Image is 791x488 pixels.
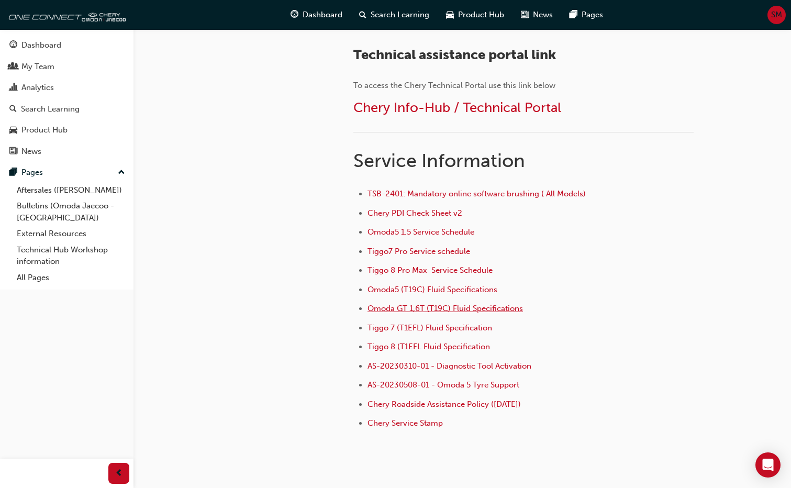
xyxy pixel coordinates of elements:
a: News [4,142,129,161]
div: Open Intercom Messenger [755,452,781,478]
span: Technical assistance portal link [353,47,556,63]
a: Technical Hub Workshop information [13,242,129,270]
button: Pages [4,163,129,182]
span: chart-icon [9,83,17,93]
a: Omoda5 (T19C) Fluid Specifications [367,285,497,294]
span: car-icon [9,126,17,135]
a: External Resources [13,226,129,242]
a: Chery Info-Hub / Technical Portal [353,99,561,116]
a: Tiggo 7 (T1EFL) Fluid Specification [367,323,494,332]
div: Dashboard [21,39,61,51]
a: car-iconProduct Hub [438,4,513,26]
span: people-icon [9,62,17,72]
span: SM [771,9,782,21]
a: Tiggo 8 (T1EFL Fluid Specification [367,342,490,351]
div: Product Hub [21,124,68,136]
span: News [533,9,553,21]
span: Step 3 [353,8,408,31]
a: Analytics [4,78,129,97]
div: Analytics [21,82,54,94]
span: Product Hub [458,9,504,21]
a: Chery Roadside Assistance Policy ([DATE]) [367,400,521,409]
a: Tiggo 8 Pro Max Service Schedule [367,265,493,275]
a: AS-20230508-01 - Omoda 5 Tyre Support [367,380,519,390]
div: News [21,146,41,158]
a: pages-iconPages [561,4,611,26]
a: TSB-2401: Mandatory online software brushing ( All Models) [367,189,586,198]
div: Pages [21,167,43,179]
a: guage-iconDashboard [282,4,351,26]
a: Omoda5 1.5 Service Schedule [367,227,474,237]
a: search-iconSearch Learning [351,4,438,26]
a: Omoda GT 1,6T (T19C) Fluid Specifications [367,304,523,313]
span: Service Information [353,149,525,172]
a: Search Learning [4,99,129,119]
span: news-icon [521,8,529,21]
div: Search Learning [21,103,80,115]
span: pages-icon [9,168,17,178]
a: My Team [4,57,129,76]
span: Dashboard [303,9,342,21]
span: car-icon [446,8,454,21]
button: DashboardMy TeamAnalyticsSearch LearningProduct HubNews [4,34,129,163]
span: prev-icon [115,467,123,480]
div: My Team [21,61,54,73]
span: Pages [582,9,603,21]
span: guage-icon [291,8,298,21]
span: To access the Chery Technical Portal use this link below [353,81,555,90]
span: search-icon [359,8,366,21]
span: Search Learning [371,9,429,21]
a: All Pages [13,270,129,286]
a: Aftersales ([PERSON_NAME]) [13,182,129,198]
span: news-icon [9,147,17,157]
span: search-icon [9,105,17,114]
a: Chery Service Stamp [367,418,443,428]
span: up-icon [118,166,125,180]
a: Dashboard [4,36,129,55]
button: SM [767,6,786,24]
img: oneconnect [5,4,126,25]
a: Chery PDI Check Sheet v2 [367,208,462,218]
a: AS-20230310-01 - Diagnostic Tool Activation [367,361,531,371]
a: news-iconNews [513,4,561,26]
span: pages-icon [570,8,577,21]
span: guage-icon [9,41,17,50]
a: Bulletins (Omoda Jaecoo - [GEOGRAPHIC_DATA]) [13,198,129,226]
a: Product Hub [4,120,129,140]
a: Tiggo7 Pro Service schedule [367,247,470,256]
